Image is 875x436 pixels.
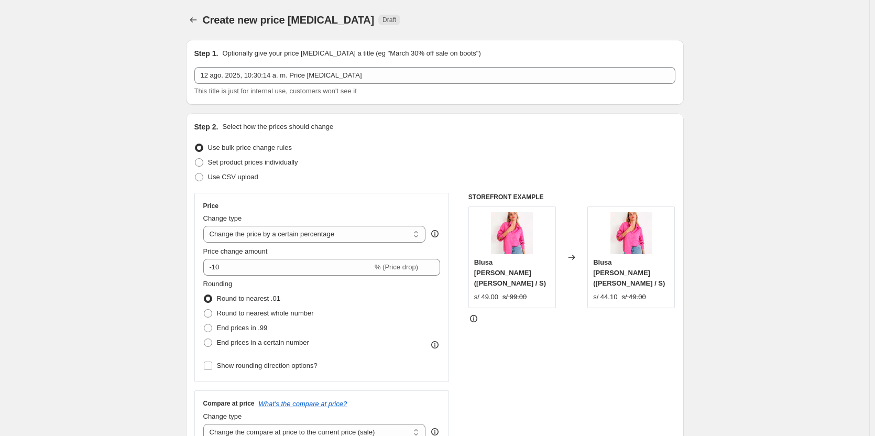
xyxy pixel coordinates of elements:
span: End prices in .99 [217,324,268,332]
img: blusacaiseropaula2_80x.jpg [491,212,533,254]
h3: Compare at price [203,399,255,408]
span: Change type [203,214,242,222]
span: Set product prices individually [208,158,298,166]
span: Rounding [203,280,233,288]
div: s/ 49.00 [474,292,498,302]
p: Select how the prices should change [222,122,333,132]
div: help [430,228,440,239]
span: Round to nearest whole number [217,309,314,317]
p: Optionally give your price [MEDICAL_DATA] a title (eg "March 30% off sale on boots") [222,48,480,59]
strike: s/ 99.00 [502,292,527,302]
span: Change type [203,412,242,420]
button: Price change jobs [186,13,201,27]
span: This title is just for internal use, customers won't see it [194,87,357,95]
div: s/ 44.10 [593,292,617,302]
h6: STOREFRONT EXAMPLE [468,193,675,201]
span: Use CSV upload [208,173,258,181]
span: % (Price drop) [375,263,418,271]
input: 30% off holiday sale [194,67,675,84]
strike: s/ 49.00 [621,292,646,302]
h3: Price [203,202,218,210]
span: Blusa [PERSON_NAME] ([PERSON_NAME] / S) [593,258,665,287]
span: Blusa [PERSON_NAME] ([PERSON_NAME] / S) [474,258,546,287]
h2: Step 1. [194,48,218,59]
button: What's the compare at price? [259,400,347,408]
img: blusacaiseropaula2_80x.jpg [610,212,652,254]
span: End prices in a certain number [217,339,309,346]
h2: Step 2. [194,122,218,132]
span: Use bulk price change rules [208,144,292,151]
span: Create new price [MEDICAL_DATA] [203,14,375,26]
span: Draft [382,16,396,24]
span: Price change amount [203,247,268,255]
span: Round to nearest .01 [217,295,280,302]
span: Show rounding direction options? [217,362,318,369]
input: -15 [203,259,373,276]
